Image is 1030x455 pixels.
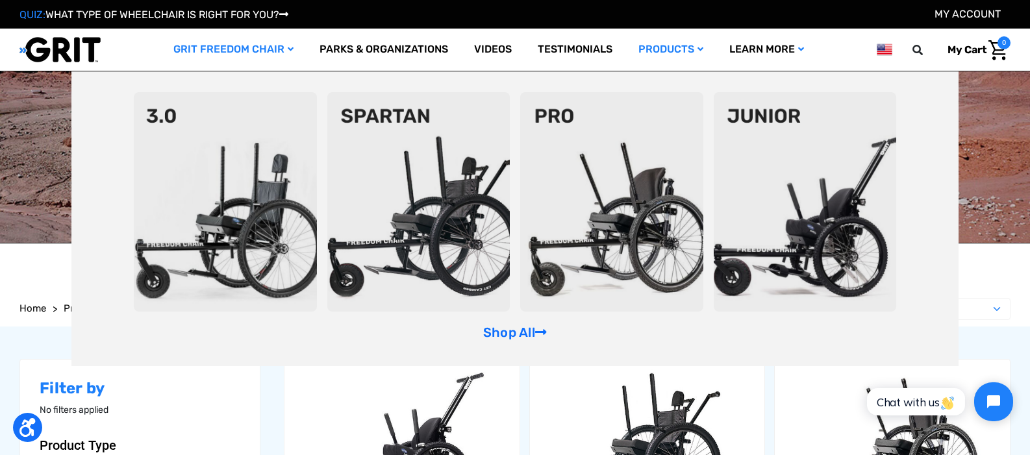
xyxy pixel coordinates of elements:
[327,92,510,312] img: spartan2.png
[64,301,106,316] a: Products
[625,29,716,71] a: Products
[853,371,1024,432] iframe: Tidio Chat
[40,437,116,453] span: Product Type
[520,92,703,312] img: pro-chair.png
[19,36,101,63] img: GRIT All-Terrain Wheelchair and Mobility Equipment
[918,36,938,64] input: Search
[40,403,240,417] p: No filters applied
[40,437,240,453] button: Product Type
[160,29,307,71] a: GRIT Freedom Chair
[716,29,817,71] a: Learn More
[19,302,46,314] span: Home
[483,325,547,340] a: Shop All
[19,8,45,21] span: QUIZ:
[948,43,986,56] span: My Cart
[998,36,1011,49] span: 0
[19,8,288,21] a: QUIZ:WHAT TYPE OF WHEELCHAIR IS RIGHT FOR YOU?
[134,92,317,312] img: 3point0.png
[714,92,897,312] img: junior-chair.png
[988,40,1007,60] img: Cart
[307,29,461,71] a: Parks & Organizations
[935,8,1001,20] a: Account
[40,379,240,398] h2: Filter by
[877,42,892,58] img: us.png
[19,301,46,316] a: Home
[938,36,1011,64] a: Cart with 0 items
[461,29,525,71] a: Videos
[64,302,106,314] span: Products
[525,29,625,71] a: Testimonials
